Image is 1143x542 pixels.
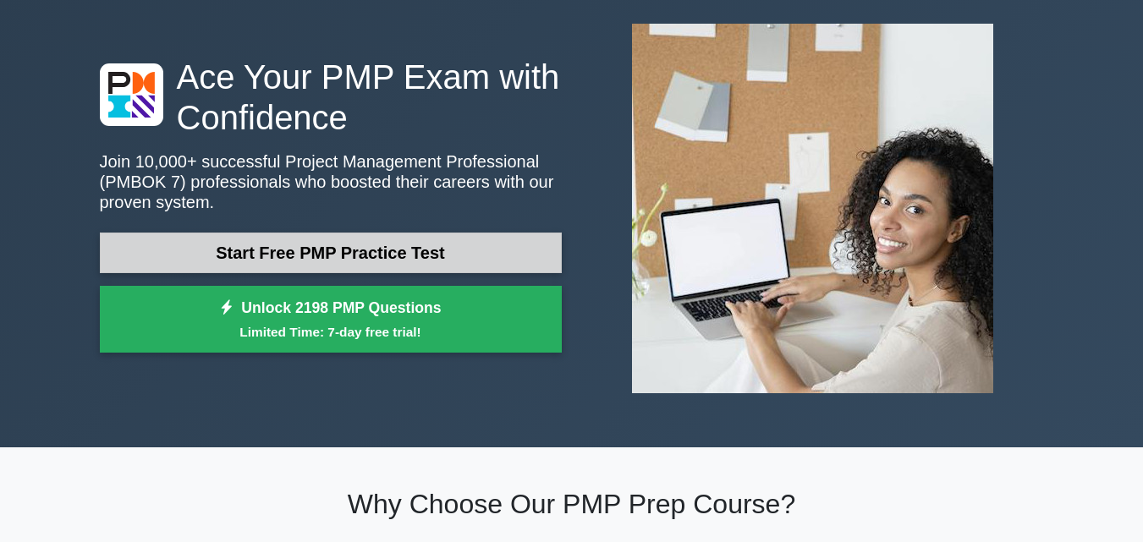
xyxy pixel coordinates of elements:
[100,488,1044,520] h2: Why Choose Our PMP Prep Course?
[121,322,541,342] small: Limited Time: 7-day free trial!
[100,286,562,353] a: Unlock 2198 PMP QuestionsLimited Time: 7-day free trial!
[100,57,562,138] h1: Ace Your PMP Exam with Confidence
[100,151,562,212] p: Join 10,000+ successful Project Management Professional (PMBOK 7) professionals who boosted their...
[100,233,562,273] a: Start Free PMP Practice Test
